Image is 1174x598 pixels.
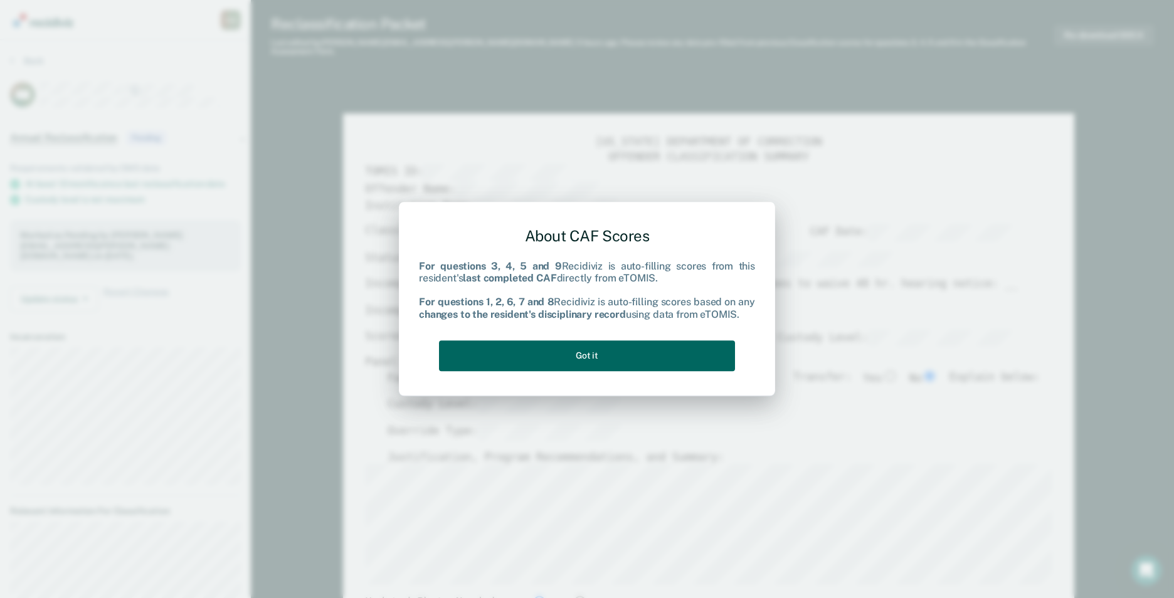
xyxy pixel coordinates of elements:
[419,296,554,308] b: For questions 1, 2, 6, 7 and 8
[439,340,735,371] button: Got it
[419,308,626,320] b: changes to the resident's disciplinary record
[463,272,556,284] b: last completed CAF
[419,217,755,255] div: About CAF Scores
[419,260,755,320] div: Recidiviz is auto-filling scores from this resident's directly from eTOMIS. Recidiviz is auto-fil...
[419,260,562,272] b: For questions 3, 4, 5 and 9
